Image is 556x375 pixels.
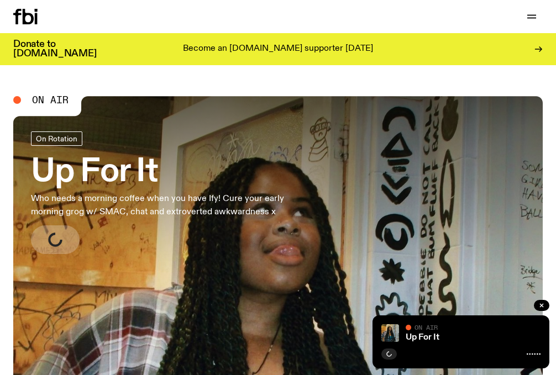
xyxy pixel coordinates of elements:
[31,157,314,188] h3: Up For It
[36,134,77,142] span: On Rotation
[31,131,82,146] a: On Rotation
[31,131,314,254] a: Up For ItWho needs a morning coffee when you have Ify! Cure your early morning grog w/ SMAC, chat...
[13,40,97,59] h3: Donate to [DOMAIN_NAME]
[406,333,439,342] a: Up For It
[32,95,69,105] span: On Air
[183,44,373,54] p: Become an [DOMAIN_NAME] supporter [DATE]
[31,192,314,219] p: Who needs a morning coffee when you have Ify! Cure your early morning grog w/ SMAC, chat and extr...
[381,324,399,342] img: Ify - a Brown Skin girl with black braided twists, looking up to the side with her tongue stickin...
[415,324,438,331] span: On Air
